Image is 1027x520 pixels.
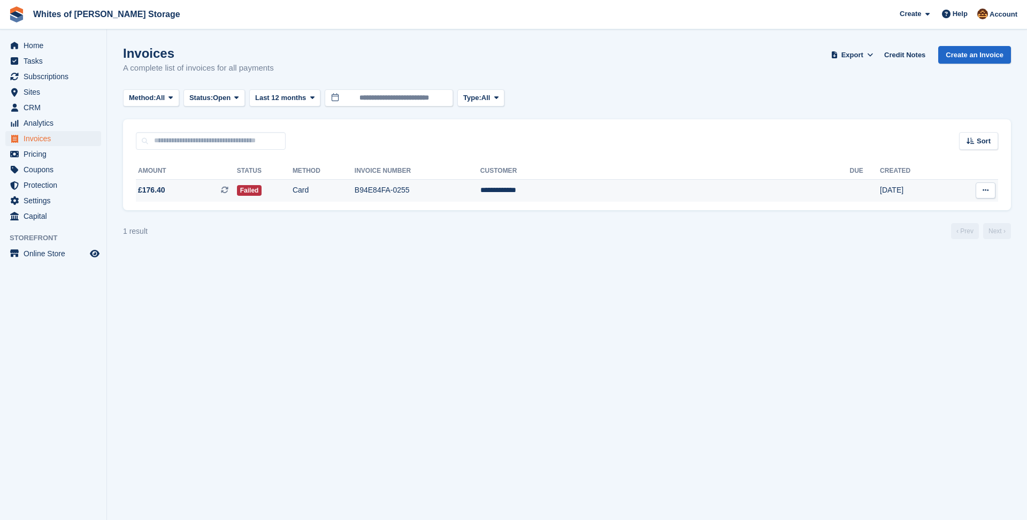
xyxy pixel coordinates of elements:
[24,53,88,68] span: Tasks
[5,116,101,131] a: menu
[24,116,88,131] span: Analytics
[10,233,106,243] span: Storefront
[5,100,101,115] a: menu
[5,85,101,100] a: menu
[900,9,921,19] span: Create
[355,163,480,180] th: Invoice Number
[24,162,88,177] span: Coupons
[355,179,480,202] td: B94E84FA-0255
[457,89,504,107] button: Type: All
[880,163,948,180] th: Created
[5,178,101,193] a: menu
[136,163,237,180] th: Amount
[829,46,876,64] button: Export
[880,179,948,202] td: [DATE]
[5,131,101,146] a: menu
[293,179,355,202] td: Card
[951,223,979,239] a: Previous
[5,246,101,261] a: menu
[977,136,991,147] span: Sort
[463,93,481,103] span: Type:
[88,247,101,260] a: Preview store
[29,5,185,23] a: Whites of [PERSON_NAME] Storage
[5,38,101,53] a: menu
[123,89,179,107] button: Method: All
[24,69,88,84] span: Subscriptions
[480,163,850,180] th: Customer
[24,209,88,224] span: Capital
[5,147,101,162] a: menu
[24,193,88,208] span: Settings
[841,50,863,60] span: Export
[189,93,213,103] span: Status:
[983,223,1011,239] a: Next
[24,246,88,261] span: Online Store
[977,9,988,19] img: Eddie White
[123,62,274,74] p: A complete list of invoices for all payments
[293,163,355,180] th: Method
[5,162,101,177] a: menu
[5,209,101,224] a: menu
[24,100,88,115] span: CRM
[129,93,156,103] span: Method:
[949,223,1013,239] nav: Page
[481,93,490,103] span: All
[5,53,101,68] a: menu
[138,185,165,196] span: £176.40
[5,69,101,84] a: menu
[5,193,101,208] a: menu
[249,89,320,107] button: Last 12 months
[237,163,293,180] th: Status
[953,9,968,19] span: Help
[213,93,231,103] span: Open
[24,38,88,53] span: Home
[24,178,88,193] span: Protection
[123,226,148,237] div: 1 result
[938,46,1011,64] a: Create an Invoice
[183,89,245,107] button: Status: Open
[880,46,930,64] a: Credit Notes
[24,147,88,162] span: Pricing
[156,93,165,103] span: All
[255,93,306,103] span: Last 12 months
[990,9,1017,20] span: Account
[9,6,25,22] img: stora-icon-8386f47178a22dfd0bd8f6a31ec36ba5ce8667c1dd55bd0f319d3a0aa187defe.svg
[237,185,262,196] span: Failed
[24,131,88,146] span: Invoices
[24,85,88,100] span: Sites
[850,163,880,180] th: Due
[123,46,274,60] h1: Invoices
